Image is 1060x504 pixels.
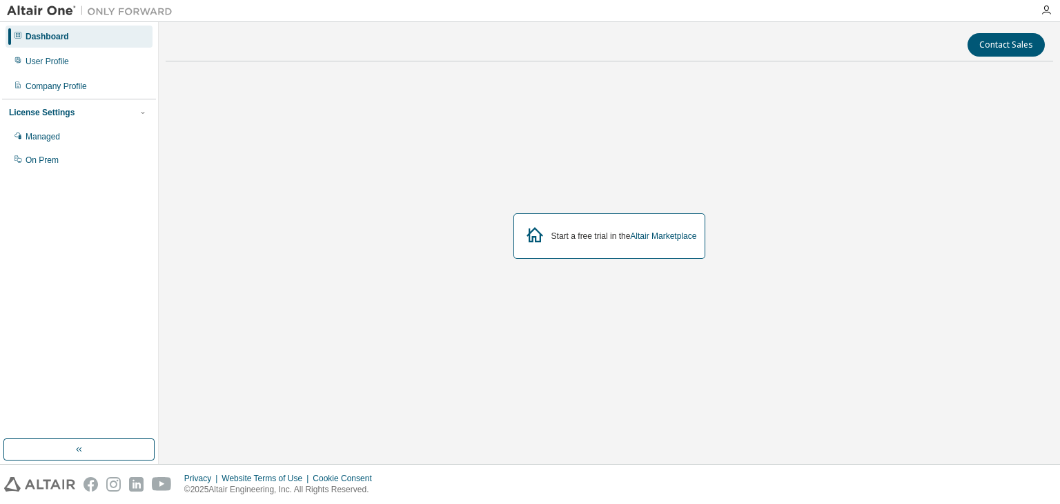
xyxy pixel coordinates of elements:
[222,473,313,484] div: Website Terms of Use
[184,484,380,496] p: © 2025 Altair Engineering, Inc. All Rights Reserved.
[26,155,59,166] div: On Prem
[551,231,697,242] div: Start a free trial in the
[26,81,87,92] div: Company Profile
[9,107,75,118] div: License Settings
[26,56,69,67] div: User Profile
[7,4,179,18] img: Altair One
[4,477,75,492] img: altair_logo.svg
[26,131,60,142] div: Managed
[313,473,380,484] div: Cookie Consent
[26,31,69,42] div: Dashboard
[129,477,144,492] img: linkedin.svg
[968,33,1045,57] button: Contact Sales
[84,477,98,492] img: facebook.svg
[184,473,222,484] div: Privacy
[106,477,121,492] img: instagram.svg
[630,231,696,241] a: Altair Marketplace
[152,477,172,492] img: youtube.svg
